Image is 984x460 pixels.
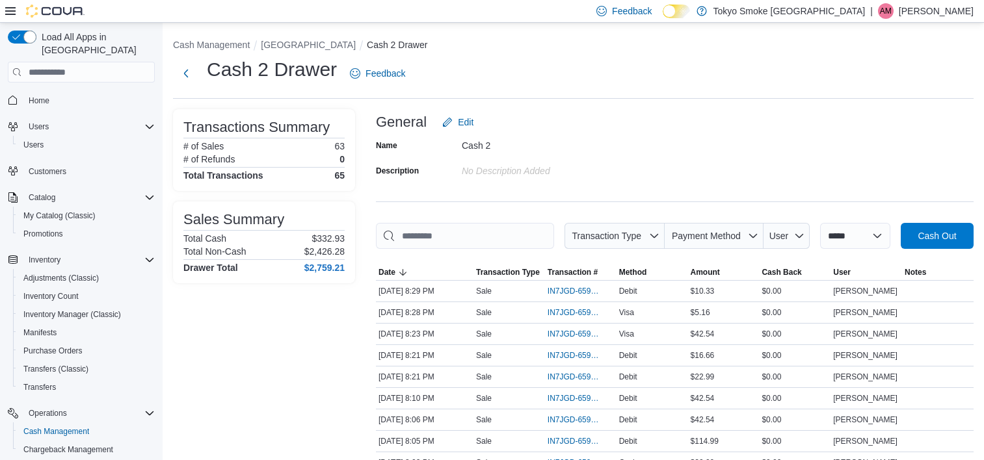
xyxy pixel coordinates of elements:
a: Purchase Orders [18,343,88,359]
div: $0.00 [759,283,831,299]
span: Promotions [18,226,155,242]
div: [DATE] 8:05 PM [376,433,473,449]
p: Sale [476,415,492,425]
a: Inventory Count [18,288,84,304]
div: $0.00 [759,305,831,320]
p: Sale [476,350,492,361]
span: [PERSON_NAME] [833,436,898,446]
p: $2,426.28 [304,246,345,257]
h6: # of Sales [183,141,224,151]
span: Transaction # [548,267,598,277]
button: Inventory Count [13,287,160,305]
span: IN7JGD-6599733 [548,286,601,296]
button: Inventory [3,251,160,269]
span: [PERSON_NAME] [833,307,898,318]
div: Cash 2 [462,135,636,151]
button: Home [3,90,160,109]
button: User [764,223,810,249]
button: IN7JGD-6599707 [548,326,614,342]
span: User [769,231,789,241]
button: Operations [3,404,160,422]
div: Angie Martin [878,3,894,19]
span: Adjustments (Classic) [18,270,155,286]
span: User [833,267,851,277]
span: [PERSON_NAME] [833,286,898,296]
h4: $2,759.21 [304,262,345,273]
span: [PERSON_NAME] [833,415,898,425]
span: [PERSON_NAME] [833,350,898,361]
span: Purchase Orders [23,346,83,356]
span: Amount [691,267,720,277]
button: Customers [3,162,160,181]
h4: Drawer Total [183,262,238,273]
input: This is a search bar. As you type, the results lower in the page will automatically filter. [376,223,554,249]
p: 63 [334,141,345,151]
span: My Catalog (Classic) [18,208,155,224]
p: Sale [476,286,492,296]
span: Edit [458,116,473,129]
span: IN7JGD-6599564 [548,415,601,425]
button: Inventory [23,252,66,268]
button: Users [23,119,54,134]
span: $42.54 [691,415,715,425]
span: Transfers (Classic) [23,364,88,374]
div: $0.00 [759,326,831,342]
span: Purchase Orders [18,343,155,359]
span: $22.99 [691,372,715,382]
span: Load All Apps in [GEOGRAPHIC_DATA] [36,31,155,57]
h4: 65 [334,170,345,181]
span: Cash Back [762,267,801,277]
input: Dark Mode [663,5,690,18]
span: Promotions [23,229,63,239]
a: Adjustments (Classic) [18,270,104,286]
span: $42.54 [691,329,715,339]
a: Chargeback Management [18,442,118,457]
span: Chargeback Management [23,444,113,455]
span: Customers [23,163,155,179]
button: [GEOGRAPHIC_DATA] [261,40,356,50]
span: Users [23,119,155,134]
h3: Transactions Summary [183,120,330,135]
p: Tokyo Smoke [GEOGRAPHIC_DATA] [713,3,866,19]
div: [DATE] 8:29 PM [376,283,473,299]
button: IN7JGD-6599685 [548,369,614,385]
span: $42.54 [691,393,715,403]
span: Home [23,92,155,108]
button: Amount [688,264,760,280]
label: Description [376,166,419,176]
span: Cash Out [918,229,956,242]
span: Feedback [612,5,652,18]
span: [PERSON_NAME] [833,372,898,382]
span: Dark Mode [663,18,663,19]
div: [DATE] 8:28 PM [376,305,473,320]
span: Debit [619,350,637,361]
a: Manifests [18,325,62,340]
label: Name [376,140,397,151]
span: Debit [619,415,637,425]
span: Notes [905,267,926,277]
span: Visa [619,307,634,318]
span: Method [619,267,647,277]
img: Cova [26,5,85,18]
span: Operations [23,405,155,421]
p: Sale [476,436,492,446]
button: Method [617,264,688,280]
span: Cash Management [23,426,89,437]
div: $0.00 [759,348,831,363]
button: Transaction # [545,264,617,280]
button: Next [173,60,199,86]
a: Home [23,93,55,109]
a: Customers [23,164,72,179]
h6: Total Non-Cash [183,246,246,257]
span: IN7JGD-6599691 [548,350,601,361]
span: Cash Management [18,424,155,439]
div: [DATE] 8:23 PM [376,326,473,342]
p: Sale [476,307,492,318]
div: $0.00 [759,390,831,406]
span: Users [29,121,49,132]
button: Edit [437,109,479,135]
button: Transfers (Classic) [13,360,160,378]
button: Cash Out [901,223,974,249]
span: IN7JGD-6599599 [548,393,601,403]
span: Payment Method [672,231,741,241]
